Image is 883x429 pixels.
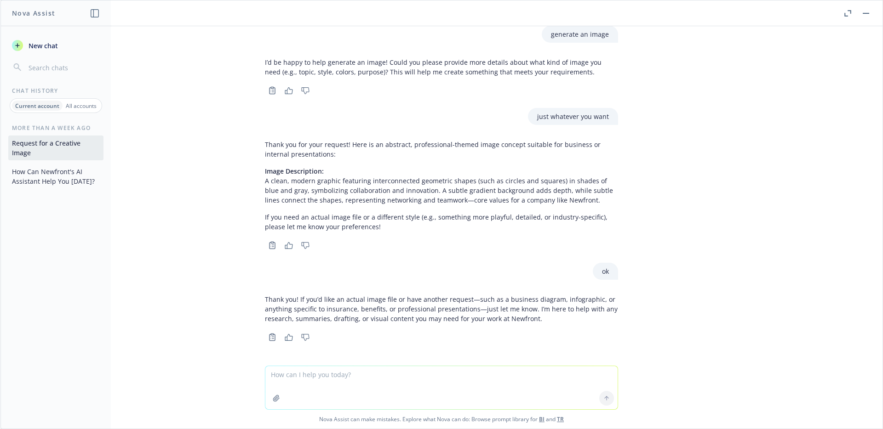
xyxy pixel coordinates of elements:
[265,140,618,159] p: Thank you for your request! Here is an abstract, professional-themed image concept suitable for b...
[298,239,313,252] button: Thumbs down
[1,87,111,95] div: Chat History
[27,61,100,74] input: Search chats
[539,415,545,423] a: BI
[537,112,609,121] p: just whatever you want
[557,415,564,423] a: TR
[8,135,103,160] button: Request for a Creative Image
[265,166,618,205] p: A clean, modern graphic featuring interconnected geometric shapes (such as circles and squares) i...
[12,8,55,18] h1: Nova Assist
[8,164,103,189] button: How Can Newfront's AI Assistant Help You [DATE]?
[265,57,618,77] p: I’d be happy to help generate an image! Could you please provide more details about what kind of ...
[298,84,313,97] button: Thumbs down
[265,294,618,323] p: Thank you! If you’d like an actual image file or have another request—such as a business diagram,...
[8,37,103,54] button: New chat
[27,41,58,51] span: New chat
[265,212,618,231] p: If you need an actual image file or a different style (e.g., something more playful, detailed, or...
[4,410,879,429] span: Nova Assist can make mistakes. Explore what Nova can do: Browse prompt library for and
[602,266,609,276] p: ok
[551,29,609,39] p: generate an image
[268,241,276,249] svg: Copy to clipboard
[268,86,276,95] svg: Copy to clipboard
[268,333,276,341] svg: Copy to clipboard
[298,331,313,344] button: Thumbs down
[66,102,97,110] p: All accounts
[1,124,111,132] div: More than a week ago
[15,102,59,110] p: Current account
[265,167,324,175] span: Image Description:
